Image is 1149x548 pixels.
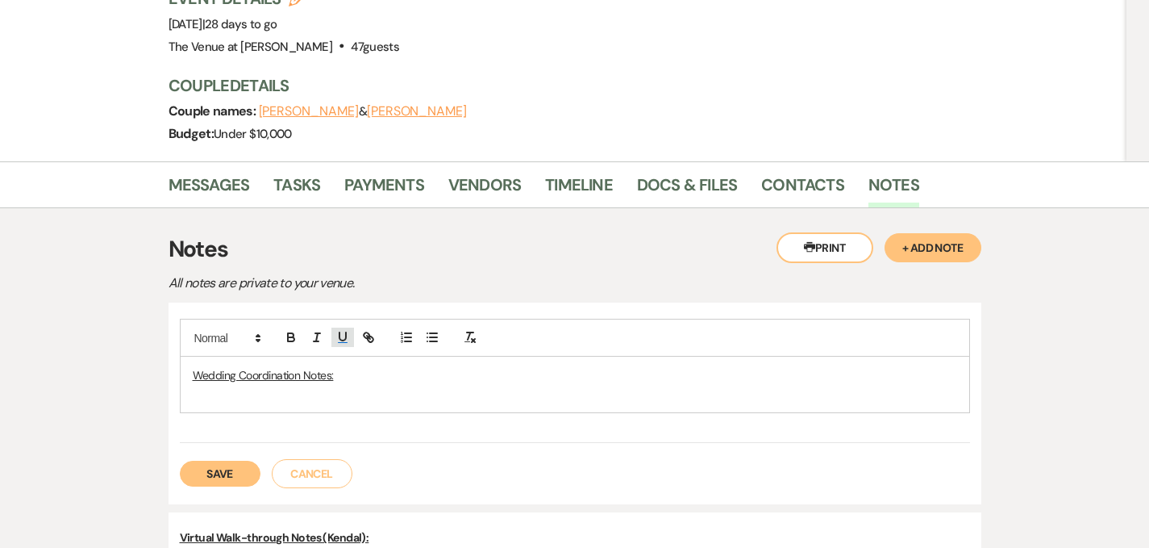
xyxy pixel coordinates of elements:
span: 28 days to go [205,16,277,32]
span: | [202,16,277,32]
span: 47 guests [351,39,399,55]
button: [PERSON_NAME] [259,105,359,118]
a: Payments [344,172,424,207]
span: [DATE] [169,16,277,32]
u: Wedding Coordination Notes: [193,368,334,383]
h3: Notes [169,232,981,266]
a: Messages [169,172,250,207]
a: Vendors [448,172,521,207]
button: Cancel [272,459,352,488]
a: Docs & Files [637,172,737,207]
span: Couple names: [169,102,259,119]
u: Virtual Walk-through Notes (Kendal): [180,530,369,545]
a: Notes [868,172,919,207]
button: Print [776,232,873,263]
a: Tasks [273,172,320,207]
button: [PERSON_NAME] [367,105,467,118]
span: Under $10,000 [214,126,292,142]
a: Timeline [545,172,613,207]
span: Budget: [169,125,214,142]
h3: Couple Details [169,74,1072,97]
button: Save [180,461,260,487]
span: & [259,103,467,119]
p: All notes are private to your venue. [169,273,733,294]
button: + Add Note [885,233,981,262]
span: The Venue at [PERSON_NAME] [169,39,332,55]
a: Contacts [761,172,844,207]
